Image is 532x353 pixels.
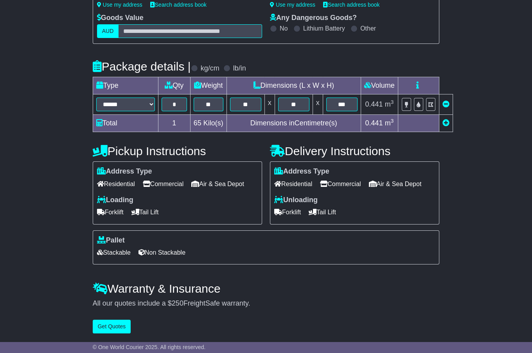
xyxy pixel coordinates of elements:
span: Stackable [97,246,131,259]
label: No [280,25,288,32]
a: Add new item [442,119,449,127]
h4: Pickup Instructions [93,145,262,157]
sup: 3 [391,118,394,124]
span: Tail Lift [309,206,336,218]
label: AUD [97,24,119,38]
div: All our quotes include a $ FreightSafe warranty. [93,299,440,308]
h4: Delivery Instructions [270,145,439,157]
span: m [385,100,394,108]
span: 0.441 [365,100,383,108]
sup: 3 [391,99,394,105]
span: © One World Courier 2025. All rights reserved. [93,344,206,350]
span: Air & Sea Depot [369,178,422,190]
span: 65 [194,119,201,127]
span: Forklift [97,206,124,218]
span: m [385,119,394,127]
span: Tail Lift [131,206,159,218]
span: Air & Sea Depot [191,178,244,190]
button: Get Quotes [93,320,131,333]
h4: Warranty & Insurance [93,282,440,295]
label: Lithium Battery [303,25,345,32]
span: Commercial [320,178,361,190]
td: x [264,94,275,115]
td: Dimensions (L x W x H) [226,77,361,94]
td: Kilo(s) [190,115,226,132]
label: Loading [97,196,133,205]
a: Search address book [323,2,379,8]
h4: Package details | [93,60,191,73]
span: Residential [274,178,312,190]
td: Qty [158,77,190,94]
td: Type [93,77,158,94]
label: Any Dangerous Goods? [270,14,357,22]
label: Address Type [97,167,152,176]
span: Residential [97,178,135,190]
a: Search address book [150,2,207,8]
label: Address Type [274,167,329,176]
td: x [313,94,323,115]
span: Commercial [143,178,183,190]
td: Dimensions in Centimetre(s) [226,115,361,132]
a: Use my address [270,2,315,8]
label: Pallet [97,236,125,245]
label: kg/cm [201,64,219,73]
span: 0.441 [365,119,383,127]
a: Remove this item [442,100,449,108]
td: Volume [361,77,398,94]
span: Forklift [274,206,301,218]
label: Other [360,25,376,32]
label: Goods Value [97,14,144,22]
span: 250 [172,299,183,307]
a: Use my address [97,2,142,8]
td: Total [93,115,158,132]
label: Unloading [274,196,318,205]
td: 1 [158,115,190,132]
span: Non Stackable [138,246,185,259]
td: Weight [190,77,226,94]
label: lb/in [233,64,246,73]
